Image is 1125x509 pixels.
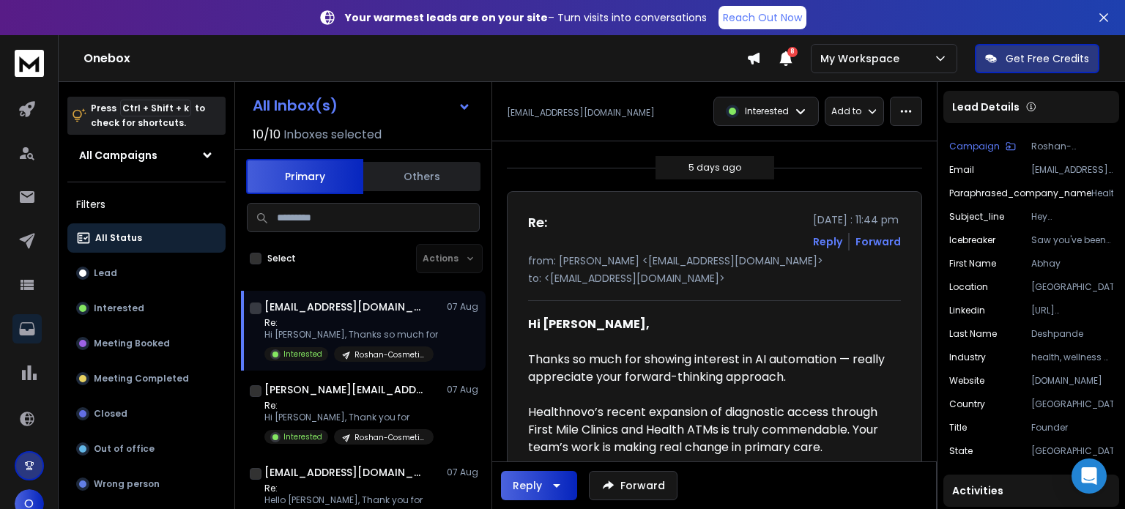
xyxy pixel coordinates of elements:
p: Lead [94,267,117,279]
p: Email [949,164,974,176]
p: Press to check for shortcuts. [91,101,205,130]
h3: Inboxes selected [283,126,382,144]
span: 10 / 10 [253,126,281,144]
div: Thanks so much for showing interest in AI automation — really appreciate your forward-thinking ap... [528,351,889,386]
p: linkedin [949,305,985,316]
p: 07 Aug [447,467,480,478]
h1: All Campaigns [79,148,157,163]
button: Campaign [949,141,1016,152]
p: [DOMAIN_NAME] [1031,375,1113,387]
p: Healthnovo [1091,187,1113,199]
p: [URL][DOMAIN_NAME] [1031,305,1113,316]
button: Primary [246,159,363,194]
button: All Status [67,223,226,253]
p: All Status [95,232,142,244]
p: Roshan-Cosmetic Clinics-[GEOGRAPHIC_DATA] Leads [DATE] [354,432,425,443]
p: Interested [283,349,322,360]
strong: Hi [PERSON_NAME], [528,316,650,332]
button: Lead [67,259,226,288]
div: Healthnovo’s recent expansion of diagnostic access through First Mile Clinics and Health ATMs is ... [528,404,889,456]
p: location [949,281,988,293]
h1: [EMAIL_ADDRESS][DOMAIN_NAME] [264,465,426,480]
p: [GEOGRAPHIC_DATA] [1031,445,1113,457]
label: Select [267,253,296,264]
p: industry [949,352,986,363]
h3: Filters [67,194,226,215]
p: Roshan-Cosmetic Clinics-[GEOGRAPHIC_DATA] Leads [DATE] [354,349,425,360]
p: Re: [264,483,434,494]
p: country [949,398,985,410]
p: My Workspace [820,51,905,66]
p: Hey [PERSON_NAME], loved your push for digital-first care at [GEOGRAPHIC_DATA] [1031,211,1113,223]
div: Activities [943,475,1119,507]
button: Get Free Credits [975,44,1099,73]
div: Forward [855,234,901,249]
p: [GEOGRAPHIC_DATA] [1031,398,1113,410]
p: Deshpande [1031,328,1113,340]
button: Out of office [67,434,226,464]
button: Forward [589,471,677,500]
p: health, wellness & fitness [1031,352,1113,363]
p: Hello [PERSON_NAME], Thank you for [264,494,434,506]
p: [GEOGRAPHIC_DATA] [1031,281,1113,293]
strong: Your warmest leads are on your site [345,10,548,25]
span: Ctrl + Shift + k [120,100,191,116]
p: from: [PERSON_NAME] <[EMAIL_ADDRESS][DOMAIN_NAME]> [528,253,901,268]
p: Hi [PERSON_NAME], Thanks so much for [264,329,438,341]
a: Reach Out Now [719,6,806,29]
p: Reach Out Now [723,10,802,25]
p: website [949,375,984,387]
div: Reply [513,478,542,493]
button: Reply [501,471,577,500]
p: Last Name [949,328,997,340]
h1: [EMAIL_ADDRESS][DOMAIN_NAME] [264,300,426,314]
p: [EMAIL_ADDRESS][DOMAIN_NAME] [1031,164,1113,176]
p: 5 days ago [688,162,741,174]
button: Meeting Booked [67,329,226,358]
p: Interested [94,302,144,314]
p: Abhay [1031,258,1113,270]
h1: [PERSON_NAME][EMAIL_ADDRESS][DOMAIN_NAME] [264,382,426,397]
p: First Name [949,258,996,270]
img: logo [15,50,44,77]
p: state [949,445,973,457]
p: Wrong person [94,478,160,490]
button: All Campaigns [67,141,226,170]
h1: Re: [528,212,547,233]
p: Campaign [949,141,1000,152]
p: 07 Aug [447,301,480,313]
p: Interested [745,105,789,117]
p: [DATE] : 11:44 pm [813,212,901,227]
div: Open Intercom Messenger [1072,458,1107,494]
p: Out of office [94,443,155,455]
button: Reply [813,234,842,249]
p: Interested [283,431,322,442]
p: to: <[EMAIL_ADDRESS][DOMAIN_NAME]> [528,271,901,286]
span: 8 [787,47,798,57]
button: Closed [67,399,226,428]
button: Wrong person [67,469,226,499]
p: [EMAIL_ADDRESS][DOMAIN_NAME] [507,107,655,119]
button: All Inbox(s) [241,91,483,120]
p: icebreaker [949,234,995,246]
p: Saw you've been revamping first mile clinics—I've been tracking digital health rollouts and thoug... [1031,234,1113,246]
p: title [949,422,967,434]
p: Roshan-Cosmetic Clinics-[GEOGRAPHIC_DATA] Leads [DATE] [1031,141,1113,152]
h1: All Inbox(s) [253,98,338,113]
p: Closed [94,408,127,420]
p: Re: [264,317,438,329]
p: Founder [1031,422,1113,434]
p: Meeting Booked [94,338,170,349]
p: Meeting Completed [94,373,189,384]
button: Interested [67,294,226,323]
p: Re: [264,400,434,412]
h1: Onebox [83,50,746,67]
p: Hi [PERSON_NAME], Thank you for [264,412,434,423]
p: 07 Aug [447,384,480,395]
p: Lead Details [952,100,1020,114]
p: Get Free Credits [1006,51,1089,66]
button: Others [363,160,480,193]
p: Add to [831,105,861,117]
button: Meeting Completed [67,364,226,393]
